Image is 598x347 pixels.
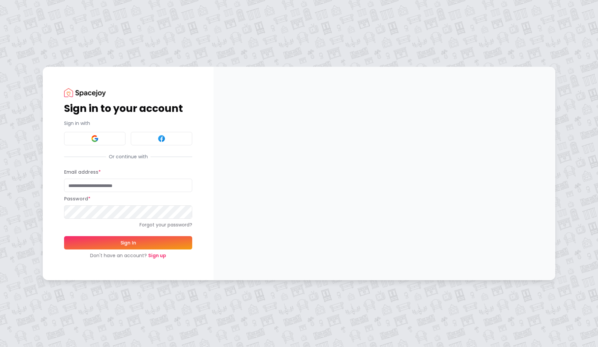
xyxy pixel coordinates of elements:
[64,236,192,249] button: Sign In
[64,103,192,115] h1: Sign in to your account
[64,169,101,175] label: Email address
[158,135,166,143] img: Facebook signin
[64,195,90,202] label: Password
[64,88,106,97] img: Spacejoy Logo
[148,252,166,259] a: Sign up
[64,221,192,228] a: Forgot your password?
[214,67,555,280] img: banner
[106,153,151,160] span: Or continue with
[64,252,192,259] div: Don't have an account?
[91,135,99,143] img: Google signin
[64,120,192,127] p: Sign in with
